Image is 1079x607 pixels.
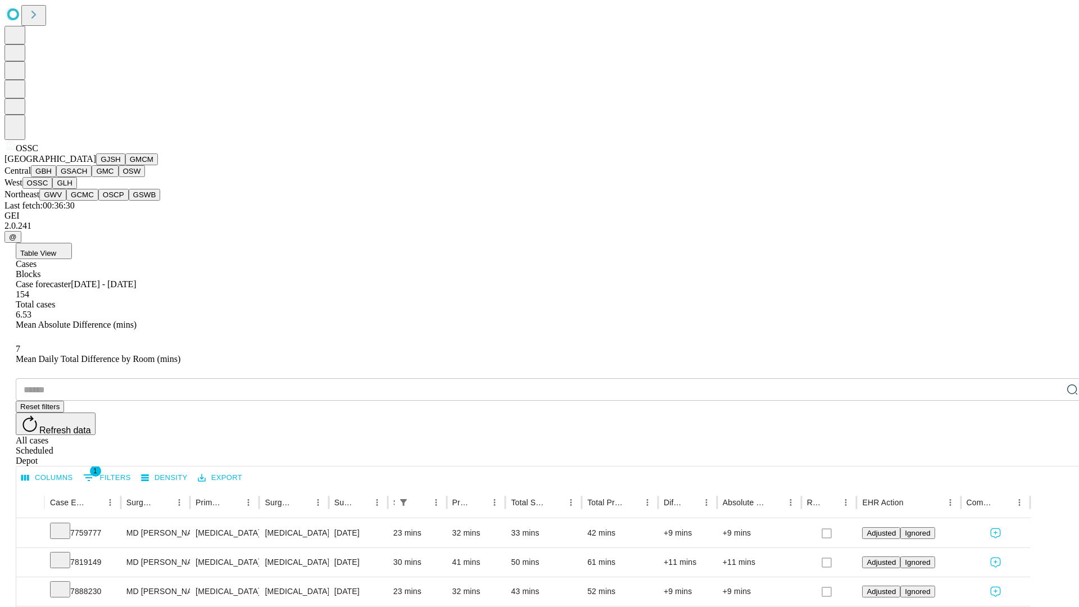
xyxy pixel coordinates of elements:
[838,495,854,510] button: Menu
[511,548,576,577] div: 50 mins
[156,495,171,510] button: Sort
[900,527,935,539] button: Ignored
[4,211,1075,221] div: GEI
[126,577,184,606] div: MD [PERSON_NAME] [PERSON_NAME] Md
[412,495,428,510] button: Sort
[905,529,930,537] span: Ignored
[905,495,921,510] button: Sort
[196,498,224,507] div: Primary Service
[129,189,161,201] button: GSWB
[807,498,822,507] div: Resolved in EHR
[56,165,92,177] button: GSACH
[723,548,796,577] div: +11 mins
[587,577,652,606] div: 52 mins
[4,231,21,243] button: @
[196,548,253,577] div: [MEDICAL_DATA]
[664,577,711,606] div: +9 mins
[452,519,500,547] div: 32 mins
[125,153,158,165] button: GMCM
[310,495,326,510] button: Menu
[396,495,411,510] div: 1 active filter
[225,495,241,510] button: Sort
[942,495,958,510] button: Menu
[822,495,838,510] button: Sort
[16,401,64,413] button: Reset filters
[138,469,191,487] button: Density
[19,469,76,487] button: Select columns
[563,495,579,510] button: Menu
[4,178,22,187] span: West
[22,553,39,573] button: Expand
[547,495,563,510] button: Sort
[119,165,146,177] button: OSW
[862,527,900,539] button: Adjusted
[664,498,682,507] div: Difference
[767,495,783,510] button: Sort
[16,413,96,435] button: Refresh data
[265,519,323,547] div: [MEDICAL_DATA] RELEASE
[87,495,102,510] button: Sort
[4,201,75,210] span: Last fetch: 00:36:30
[587,519,652,547] div: 42 mins
[452,548,500,577] div: 41 mins
[98,189,129,201] button: OSCP
[171,495,187,510] button: Menu
[126,498,155,507] div: Surgeon Name
[4,154,96,164] span: [GEOGRAPHIC_DATA]
[393,519,441,547] div: 23 mins
[452,498,470,507] div: Predicted In Room Duration
[1012,495,1027,510] button: Menu
[16,289,29,299] span: 154
[905,587,930,596] span: Ignored
[241,495,256,510] button: Menu
[265,577,323,606] div: [MEDICAL_DATA] RELEASE
[196,577,253,606] div: [MEDICAL_DATA]
[50,548,115,577] div: 7819149
[265,498,293,507] div: Surgery Name
[511,577,576,606] div: 43 mins
[195,469,245,487] button: Export
[16,243,72,259] button: Table View
[16,310,31,319] span: 6.53
[66,189,98,201] button: GCMC
[487,495,502,510] button: Menu
[996,495,1012,510] button: Sort
[39,189,66,201] button: GWV
[52,177,76,189] button: GLH
[587,498,623,507] div: Total Predicted Duration
[334,577,382,606] div: [DATE]
[723,519,796,547] div: +9 mins
[294,495,310,510] button: Sort
[664,519,711,547] div: +9 mins
[126,548,184,577] div: MD [PERSON_NAME] [PERSON_NAME] Md
[393,548,441,577] div: 30 mins
[783,495,799,510] button: Menu
[126,519,184,547] div: MD [PERSON_NAME] [PERSON_NAME] Md
[664,548,711,577] div: +11 mins
[723,577,796,606] div: +9 mins
[20,402,60,411] span: Reset filters
[4,221,1075,231] div: 2.0.241
[16,300,55,309] span: Total cases
[20,249,56,257] span: Table View
[396,495,411,510] button: Show filters
[90,465,101,477] span: 1
[22,524,39,543] button: Expand
[867,587,896,596] span: Adjusted
[369,495,385,510] button: Menu
[471,495,487,510] button: Sort
[9,233,17,241] span: @
[39,425,91,435] span: Refresh data
[452,577,500,606] div: 32 mins
[265,548,323,577] div: [MEDICAL_DATA] EXTENSOR [MEDICAL_DATA] WRIST
[640,495,655,510] button: Menu
[22,177,53,189] button: OSSC
[699,495,714,510] button: Menu
[16,320,137,329] span: Mean Absolute Difference (mins)
[428,495,444,510] button: Menu
[393,577,441,606] div: 23 mins
[16,143,38,153] span: OSSC
[353,495,369,510] button: Sort
[16,344,20,354] span: 7
[80,469,134,487] button: Show filters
